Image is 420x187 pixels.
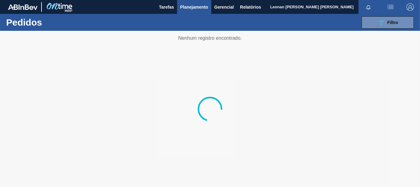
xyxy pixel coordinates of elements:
[406,3,414,11] img: Logout
[8,4,38,10] img: TNhmsLtSVTkK8tSr43FrP2fwEKptu5GPRR3wAAAABJRU5ErkJggg==
[180,3,208,11] span: Planejamento
[214,3,234,11] span: Gerencial
[387,3,394,11] img: userActions
[240,3,261,11] span: Relatórios
[362,16,414,29] button: Filtro
[6,19,92,26] h1: Pedidos
[359,3,378,11] button: Notificações
[387,20,398,25] span: Filtro
[159,3,174,11] span: Tarefas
